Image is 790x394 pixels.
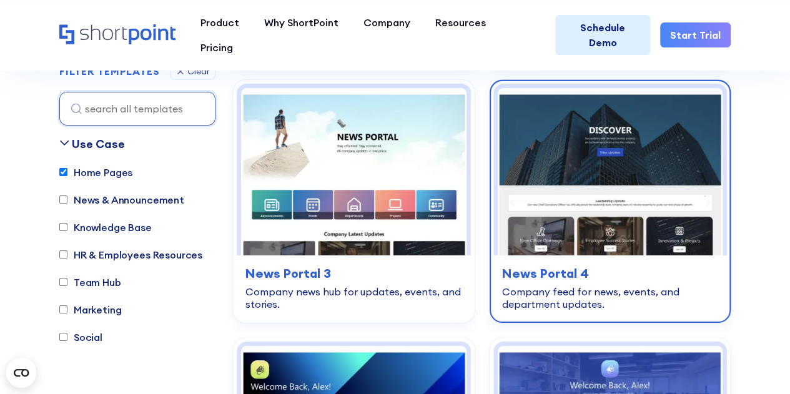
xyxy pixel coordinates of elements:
a: Schedule Demo [555,15,650,55]
div: Resources [435,15,486,30]
a: Start Trial [660,22,731,47]
label: Marketing [59,302,122,317]
a: Resources [423,10,498,35]
img: News Portal 3 – SharePoint Newsletter Template: Company news hub for updates, events, and stories. [241,88,467,255]
div: Clear [187,67,210,76]
input: Knowledge Base [59,223,67,231]
a: News Portal 4 – Intranet Feed Template: Company feed for news, events, and department updates.New... [490,80,731,323]
img: News Portal 4 – Intranet Feed Template: Company feed for news, events, and department updates. [498,88,723,255]
div: Pricing [200,40,233,55]
a: Home [59,24,175,46]
label: Team Hub [59,274,121,289]
a: Product [188,10,252,35]
h3: News Portal 3 [245,264,462,283]
label: Knowledge Base [59,219,152,234]
h3: News Portal 4 [502,264,719,283]
label: News & Announcement [59,192,184,207]
iframe: Chat Widget [728,334,790,394]
label: Social [59,329,102,344]
div: Company feed for news, events, and department updates. [502,285,719,310]
label: HR & Employees Resources [59,247,202,262]
a: Company [351,10,423,35]
div: Company [363,15,410,30]
a: Pricing [188,35,245,60]
input: Social [59,333,67,341]
label: Home Pages [59,164,132,179]
input: Team Hub [59,278,67,286]
div: Company news hub for updates, events, and stories. [245,285,462,310]
button: Open CMP widget [6,358,36,388]
div: FILTER TEMPLATES [59,66,160,76]
div: Product [200,15,239,30]
input: Home Pages [59,168,67,176]
a: Why ShortPoint [252,10,351,35]
input: News & Announcement [59,195,67,204]
div: Why ShortPoint [264,15,338,30]
input: Marketing [59,305,67,313]
div: Use Case [72,135,125,152]
input: HR & Employees Resources [59,250,67,259]
input: search all templates [59,91,215,125]
a: News Portal 3 – SharePoint Newsletter Template: Company news hub for updates, events, and stories... [233,80,475,323]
